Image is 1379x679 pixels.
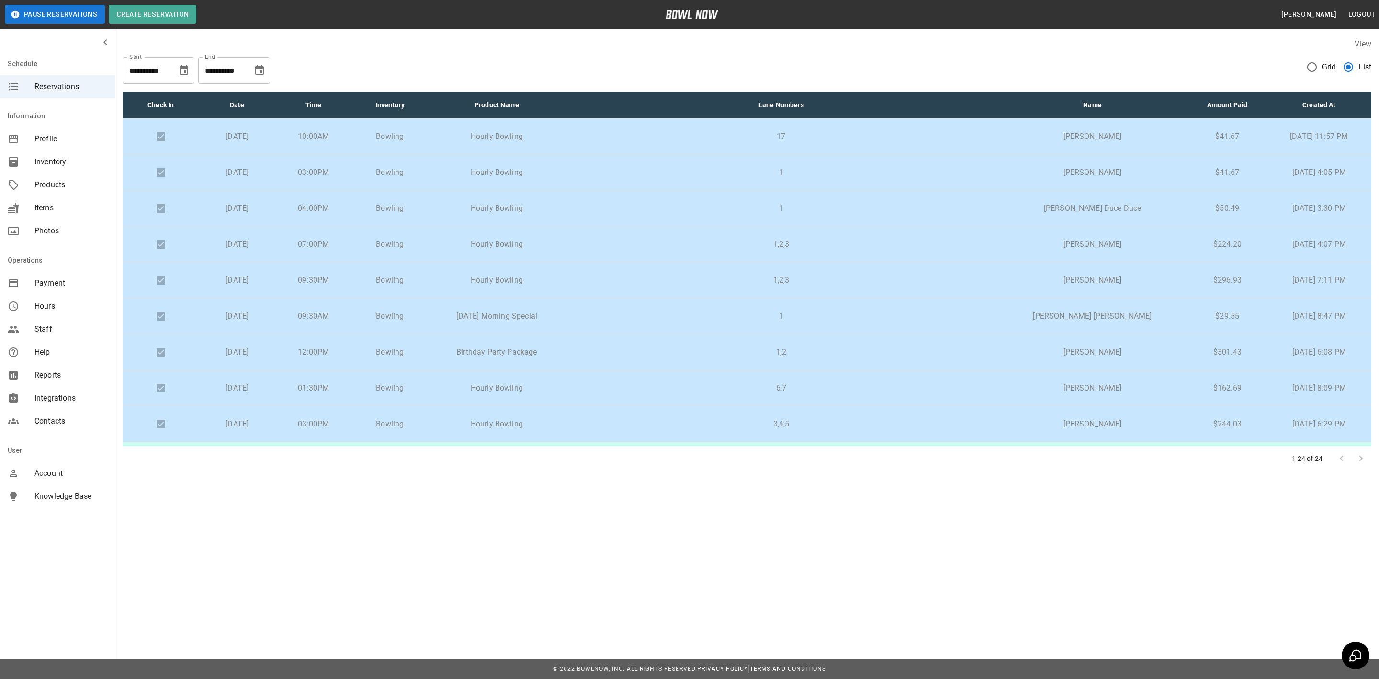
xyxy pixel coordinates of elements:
p: $224.20 [1196,239,1259,250]
p: Hourly Bowling [436,418,558,430]
p: Hourly Bowling [436,239,558,250]
p: [PERSON_NAME] [1005,418,1180,430]
p: 01:30PM [283,382,344,394]
p: Hourly Bowling [436,275,558,286]
a: Privacy Policy [697,666,748,672]
p: $41.67 [1196,131,1259,142]
p: [DATE] 8:47 PM [1275,311,1364,322]
p: Hourly Bowling [436,203,558,214]
button: Create Reservation [109,5,196,24]
span: Photos [34,225,107,237]
th: Lane Numbers [565,92,997,119]
th: Created At [1267,92,1371,119]
label: View [1355,39,1371,48]
p: 1 [573,311,989,322]
p: 1 [573,167,989,178]
p: [PERSON_NAME] [1005,275,1180,286]
p: 6,7 [573,382,989,394]
p: Bowling [360,275,421,286]
th: Name [997,92,1188,119]
span: © 2022 BowlNow, Inc. All Rights Reserved. [553,666,697,672]
p: Hourly Bowling [436,131,558,142]
p: [DATE] 4:05 PM [1275,167,1364,178]
p: [DATE] [207,275,268,286]
th: Amount Paid [1188,92,1267,119]
p: [DATE] 4:07 PM [1275,239,1364,250]
span: Contacts [34,415,107,427]
th: Inventory [352,92,429,119]
p: Bowling [360,167,421,178]
p: [DATE] [207,382,268,394]
p: [DATE] 8:09 PM [1275,382,1364,394]
p: 03:00PM [283,418,344,430]
p: [DATE] 7:11 PM [1275,275,1364,286]
p: $296.93 [1196,275,1259,286]
p: 1-24 of 24 [1292,454,1323,463]
p: 1 [573,203,989,214]
span: Account [34,468,107,479]
button: Pause Reservations [5,5,105,24]
span: Profile [34,133,107,145]
span: Grid [1322,61,1336,73]
span: Staff [34,323,107,335]
p: [PERSON_NAME] [PERSON_NAME] [1005,311,1180,322]
p: Bowling [360,203,421,214]
p: $50.49 [1196,203,1259,214]
p: Birthday Party Package [436,346,558,358]
button: Choose date, selected date is Oct 11, 2025 [174,61,193,80]
p: [DATE] [207,131,268,142]
p: $41.67 [1196,167,1259,178]
p: [PERSON_NAME] Duce Duce [1005,203,1180,214]
p: [DATE] 3:30 PM [1275,203,1364,214]
p: 17 [573,131,989,142]
p: Bowling [360,346,421,358]
span: Products [34,179,107,191]
p: 03:00PM [283,167,344,178]
th: Check In [123,92,199,119]
p: Bowling [360,311,421,322]
p: [PERSON_NAME] [1005,382,1180,394]
span: List [1358,61,1371,73]
p: 04:00PM [283,203,344,214]
span: Items [34,202,107,214]
p: [DATE] [207,346,268,358]
button: [PERSON_NAME] [1277,6,1340,23]
p: 10:00AM [283,131,344,142]
span: Reports [34,369,107,381]
span: Hours [34,300,107,312]
button: Logout [1345,6,1379,23]
span: Integrations [34,392,107,404]
span: Reservations [34,81,107,92]
p: $162.69 [1196,382,1259,394]
p: [DATE] 11:57 PM [1275,131,1364,142]
span: Payment [34,277,107,289]
p: [DATE] Morning Special [436,311,558,322]
p: [DATE] [207,418,268,430]
p: [PERSON_NAME] [1005,167,1180,178]
p: Bowling [360,239,421,250]
p: [DATE] [207,203,268,214]
p: [DATE] [207,167,268,178]
p: [DATE] 6:29 PM [1275,418,1364,430]
p: [PERSON_NAME] [1005,346,1180,358]
p: Hourly Bowling [436,167,558,178]
p: [PERSON_NAME] [1005,131,1180,142]
button: Choose date, selected date is Nov 13, 2025 [250,61,269,80]
p: Bowling [360,418,421,430]
p: 1,2,3 [573,239,989,250]
img: logo [666,10,718,19]
p: 09:30PM [283,275,344,286]
p: 3,4,5 [573,418,989,430]
p: $244.03 [1196,418,1259,430]
p: $29.55 [1196,311,1259,322]
p: Bowling [360,131,421,142]
p: [PERSON_NAME] [1005,239,1180,250]
p: 1,2 [573,346,989,358]
p: [DATE] [207,239,268,250]
p: [DATE] [207,311,268,322]
span: Help [34,346,107,358]
th: Date [199,92,276,119]
p: Bowling [360,382,421,394]
th: Time [275,92,352,119]
p: 12:00PM [283,346,344,358]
